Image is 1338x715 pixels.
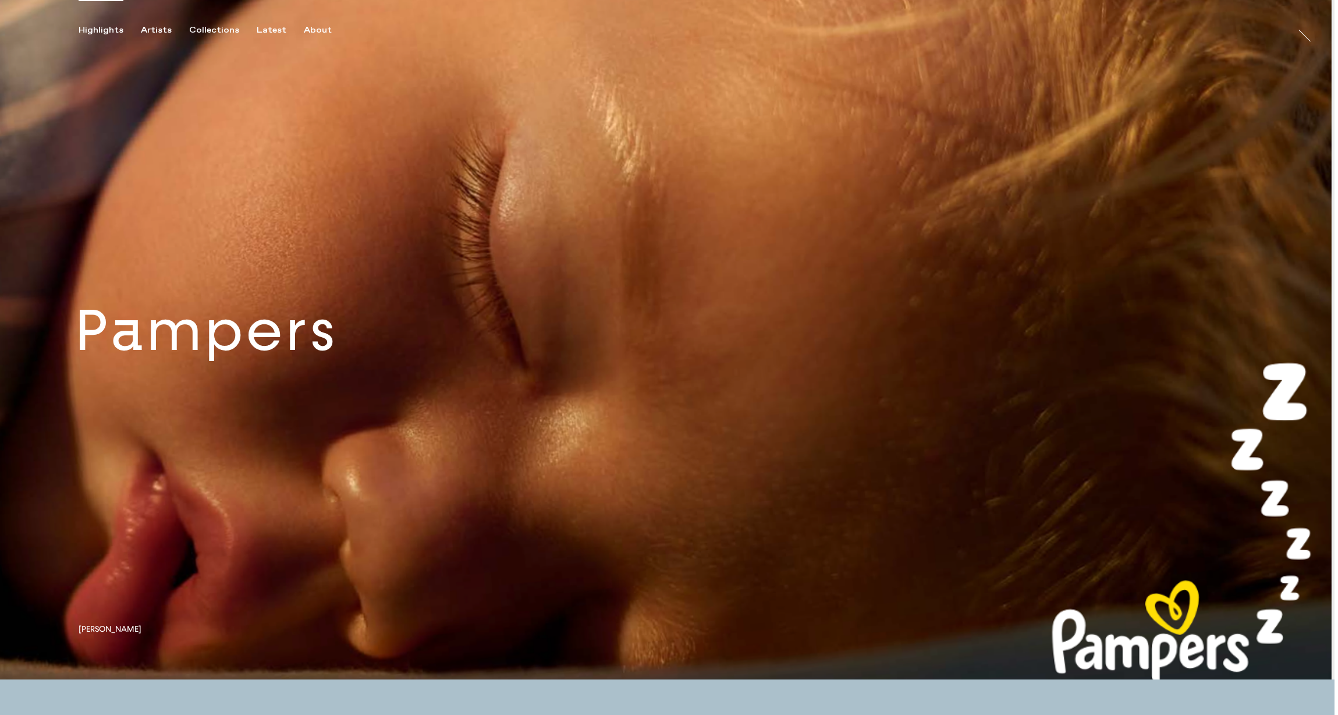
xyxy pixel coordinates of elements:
[79,25,123,36] div: Highlights
[79,25,141,36] button: Highlights
[189,25,239,36] div: Collections
[189,25,257,36] button: Collections
[141,25,189,36] button: Artists
[141,25,172,36] div: Artists
[257,25,286,36] div: Latest
[257,25,304,36] button: Latest
[304,25,349,36] button: About
[304,25,332,36] div: About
